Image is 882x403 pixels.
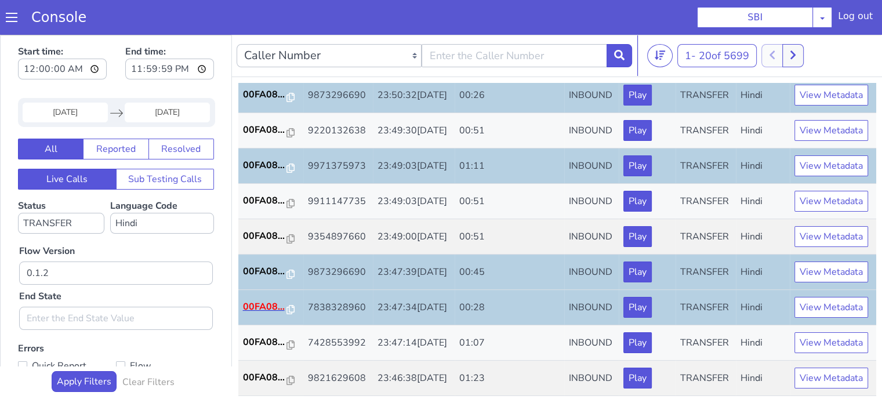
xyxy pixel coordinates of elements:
[243,53,299,67] a: 00FA08...
[623,121,652,141] button: Play
[110,178,214,199] select: Language Code
[455,291,564,326] td: 01:07
[116,134,215,155] button: Sub Testing Calls
[243,336,287,350] p: 00FA08...
[243,88,299,102] a: 00FA08...
[676,220,736,255] td: TRANSFER
[623,333,652,354] button: Play
[623,227,652,248] button: Play
[736,220,790,255] td: Hindi
[676,255,736,291] td: TRANSFER
[455,326,564,361] td: 01:23
[564,43,619,78] td: INBOUND
[623,262,652,283] button: Play
[18,165,104,199] label: Status
[18,323,116,339] label: Quick Report
[794,191,868,212] button: View Metadata
[736,78,790,114] td: Hindi
[676,43,736,78] td: TRANSFER
[125,6,214,48] label: End time:
[676,78,736,114] td: TRANSFER
[243,194,287,208] p: 00FA08...
[19,227,213,250] input: Enter the Flow Version ID
[19,209,75,223] label: Flow Version
[243,159,287,173] p: 00FA08...
[794,156,868,177] button: View Metadata
[623,156,652,177] button: Play
[564,291,619,326] td: INBOUND
[125,24,214,45] input: End time:
[623,50,652,71] button: Play
[19,255,61,268] label: End State
[736,255,790,291] td: Hindi
[676,184,736,220] td: TRANSFER
[243,159,299,173] a: 00FA08...
[18,6,107,48] label: Start time:
[623,297,652,318] button: Play
[564,184,619,220] td: INBOUND
[794,227,868,248] button: View Metadata
[564,78,619,114] td: INBOUND
[699,14,749,28] span: 20 of 5699
[303,255,373,291] td: 7838328960
[243,88,287,102] p: 00FA08...
[794,262,868,283] button: View Metadata
[564,326,619,361] td: INBOUND
[623,191,652,212] button: Play
[373,149,455,184] td: 23:49:03[DATE]
[243,230,299,244] a: 00FA08...
[373,220,455,255] td: 23:47:39[DATE]
[455,255,564,291] td: 00:28
[303,78,373,114] td: 9220132638
[794,50,868,71] button: View Metadata
[736,326,790,361] td: Hindi
[373,43,455,78] td: 23:50:32[DATE]
[110,165,214,199] label: Language Code
[18,24,107,45] input: Start time:
[373,114,455,149] td: 23:49:03[DATE]
[676,114,736,149] td: TRANSFER
[455,114,564,149] td: 01:11
[18,178,104,199] select: Status
[373,184,455,220] td: 23:49:00[DATE]
[794,297,868,318] button: View Metadata
[736,291,790,326] td: Hindi
[736,149,790,184] td: Hindi
[455,220,564,255] td: 00:45
[18,134,117,155] button: Live Calls
[243,124,287,137] p: 00FA08...
[303,114,373,149] td: 9971375973
[373,291,455,326] td: 23:47:14[DATE]
[676,149,736,184] td: TRANSFER
[794,121,868,141] button: View Metadata
[243,194,299,208] a: 00FA08...
[243,53,287,67] p: 00FA08...
[677,9,757,32] button: 1- 20of 5699
[243,230,287,244] p: 00FA08...
[303,291,373,326] td: 7428553992
[564,149,619,184] td: INBOUND
[455,43,564,78] td: 00:26
[303,326,373,361] td: 9821629608
[564,114,619,149] td: INBOUND
[243,300,287,314] p: 00FA08...
[125,68,210,88] input: End Date
[736,114,790,149] td: Hindi
[564,220,619,255] td: INBOUND
[736,184,790,220] td: Hindi
[794,333,868,354] button: View Metadata
[794,85,868,106] button: View Metadata
[303,43,373,78] td: 9873296690
[18,104,84,125] button: All
[23,68,108,88] input: Start Date
[52,336,117,357] button: Apply Filters
[243,265,299,279] a: 00FA08...
[455,149,564,184] td: 00:51
[303,220,373,255] td: 9873296690
[422,9,607,32] input: Enter the Caller Number
[373,326,455,361] td: 23:46:38[DATE]
[19,272,213,295] input: Enter the End State Value
[303,149,373,184] td: 9911147735
[373,78,455,114] td: 23:49:30[DATE]
[676,291,736,326] td: TRANSFER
